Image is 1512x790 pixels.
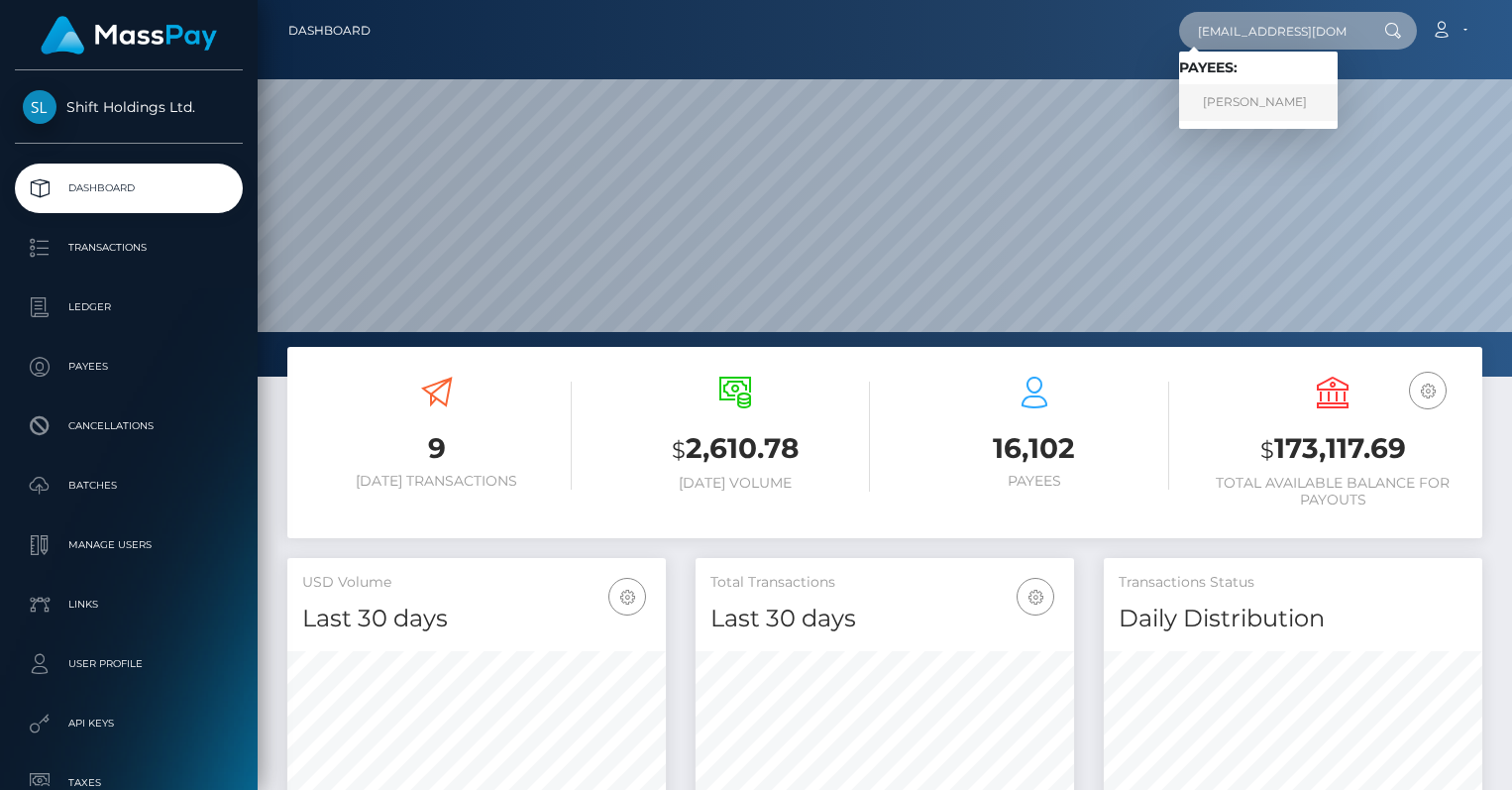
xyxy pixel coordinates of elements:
[302,429,572,468] h3: 9
[15,342,243,392] a: Payees
[15,580,243,629] a: Links
[15,98,243,116] span: Shift Holdings Ltd.
[601,475,871,492] h6: [DATE] Volume
[23,709,235,738] p: API Keys
[15,461,243,510] a: Batches
[1199,429,1468,470] h3: 173,117.69
[23,590,235,620] p: Links
[1199,475,1468,508] h6: Total Available Balance for Payouts
[1179,59,1338,76] h6: Payees:
[1179,84,1338,121] a: [PERSON_NAME]
[23,233,235,263] p: Transactions
[23,90,56,124] img: Shift Holdings Ltd.
[23,352,235,382] p: Payees
[302,473,572,490] h6: [DATE] Transactions
[302,602,651,636] h4: Last 30 days
[710,573,1059,593] h5: Total Transactions
[288,10,371,52] a: Dashboard
[601,429,871,470] h3: 2,610.78
[23,173,235,203] p: Dashboard
[23,471,235,501] p: Batches
[900,473,1169,490] h6: Payees
[23,411,235,441] p: Cancellations
[900,429,1169,468] h3: 16,102
[672,436,686,464] small: $
[15,164,243,213] a: Dashboard
[302,573,651,593] h5: USD Volume
[1119,602,1467,636] h4: Daily Distribution
[710,602,1059,636] h4: Last 30 days
[15,401,243,451] a: Cancellations
[41,16,217,55] img: MassPay Logo
[15,699,243,748] a: API Keys
[23,530,235,560] p: Manage Users
[23,649,235,679] p: User Profile
[15,223,243,273] a: Transactions
[1119,573,1467,593] h5: Transactions Status
[15,520,243,570] a: Manage Users
[23,292,235,322] p: Ledger
[15,639,243,689] a: User Profile
[15,282,243,332] a: Ledger
[1260,436,1274,464] small: $
[1179,12,1365,50] input: Search...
